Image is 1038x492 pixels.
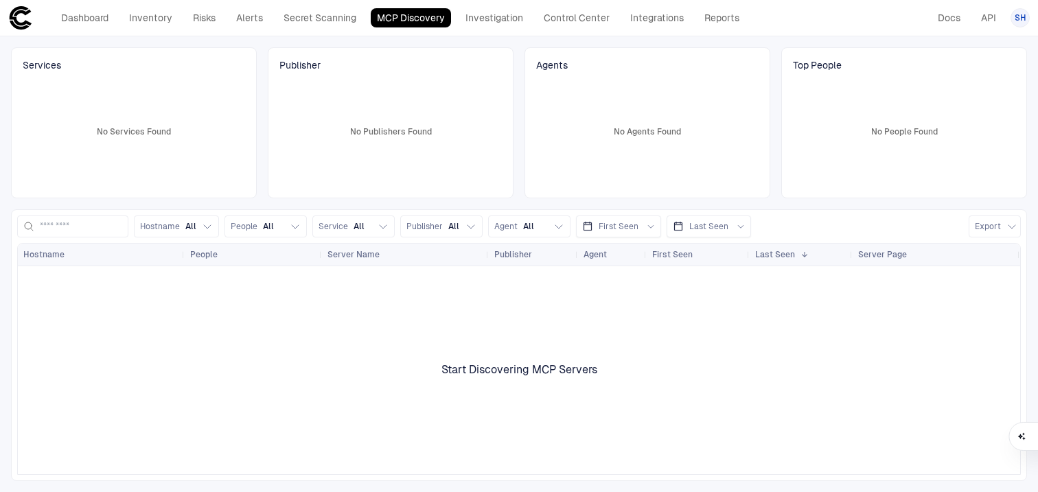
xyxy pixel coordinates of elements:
[652,249,693,260] span: First Seen
[400,215,483,237] button: PublisherAll
[932,8,967,27] a: Docs
[187,8,222,27] a: Risks
[755,249,795,260] span: Last Seen
[441,363,597,377] span: Start Discovering MCP Servers
[698,8,746,27] a: Reports
[230,8,269,27] a: Alerts
[140,221,180,232] span: Hostname
[689,221,728,232] span: Last Seen
[858,249,907,260] span: Server Page
[488,215,570,237] button: AgentAll
[23,249,65,260] span: Hostname
[97,126,171,137] span: No Services Found
[327,249,380,260] span: Server Name
[1011,8,1030,27] button: SH
[185,221,196,232] span: All
[23,59,245,71] span: Services
[871,126,938,137] span: No People Found
[277,8,362,27] a: Secret Scanning
[406,221,443,232] span: Publisher
[494,221,518,232] span: Agent
[190,249,218,260] span: People
[599,221,638,232] span: First Seen
[350,126,432,137] span: No Publishers Found
[354,221,365,232] span: All
[538,8,616,27] a: Control Center
[1015,12,1026,23] span: SH
[134,215,219,237] button: HostnameAll
[614,126,681,137] span: No Agents Found
[969,215,1021,237] button: Export
[55,8,115,27] a: Dashboard
[793,59,1015,71] span: Top People
[523,221,534,232] span: All
[371,8,451,27] a: MCP Discovery
[319,221,348,232] span: Service
[975,8,1002,27] a: API
[231,221,257,232] span: People
[224,215,307,237] button: PeopleAll
[459,8,529,27] a: Investigation
[279,59,502,71] span: Publisher
[536,59,759,71] span: Agents
[624,8,690,27] a: Integrations
[448,221,459,232] span: All
[312,215,395,237] button: ServiceAll
[123,8,178,27] a: Inventory
[263,221,274,232] span: All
